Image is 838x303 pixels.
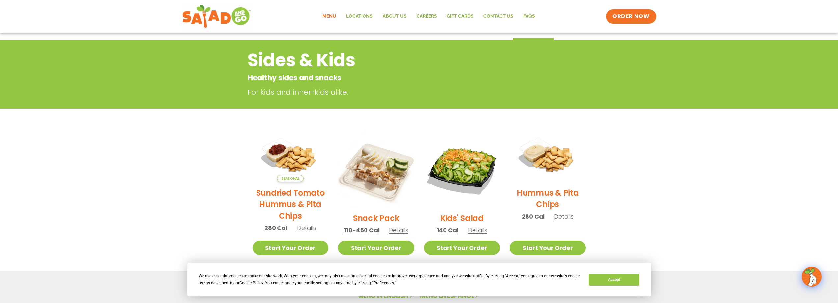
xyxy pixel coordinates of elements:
[253,241,329,255] a: Start Your Order
[317,9,540,24] nav: Menu
[182,3,252,30] img: new-SAG-logo-768×292
[338,241,414,255] a: Start Your Order
[264,224,287,232] span: 280 Cal
[317,9,341,24] a: Menu
[510,131,586,182] img: Product photo for Hummus & Pita Chips
[239,281,263,285] span: Cookie Policy
[353,212,399,224] h2: Snack Pack
[277,175,304,182] span: Seasonal
[358,292,414,300] a: Menu in English
[378,9,412,24] a: About Us
[554,212,574,221] span: Details
[518,9,540,24] a: FAQs
[589,274,639,286] button: Accept
[606,9,656,24] a: ORDER NOW
[424,241,500,255] a: Start Your Order
[373,281,394,285] span: Preferences
[440,212,484,224] h2: Kids' Salad
[420,292,479,300] a: Menú en español
[248,47,538,74] h2: Sides & Kids
[248,73,538,83] p: Healthy sides and snacks
[389,226,408,234] span: Details
[253,131,329,182] img: Product photo for Sundried Tomato Hummus & Pita Chips
[341,9,378,24] a: Locations
[338,131,414,207] img: Product photo for Snack Pack
[437,226,459,235] span: 140 Cal
[802,267,821,286] img: wpChatIcon
[510,241,586,255] a: Start Your Order
[199,273,581,287] div: We use essential cookies to make our site work. With your consent, we may also use non-essential ...
[297,224,316,232] span: Details
[442,9,478,24] a: GIFT CARDS
[344,226,379,235] span: 110-450 Cal
[478,9,518,24] a: Contact Us
[522,212,545,221] span: 280 Cal
[424,131,500,207] img: Product photo for Kids’ Salad
[468,226,487,234] span: Details
[187,263,651,296] div: Cookie Consent Prompt
[248,87,541,98] p: For kids and inner-kids alike.
[612,13,649,20] span: ORDER NOW
[253,187,329,222] h2: Sundried Tomato Hummus & Pita Chips
[510,187,586,210] h2: Hummus & Pita Chips
[412,9,442,24] a: Careers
